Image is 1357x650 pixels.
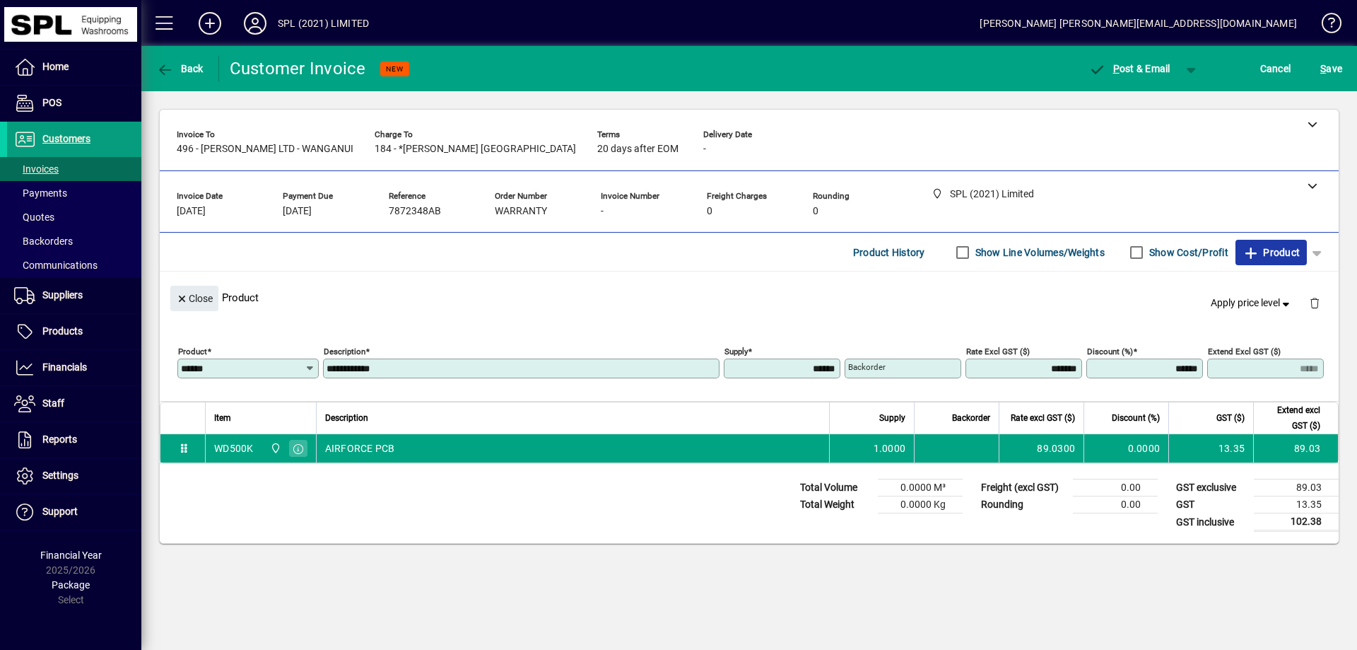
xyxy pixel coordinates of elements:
[42,361,87,373] span: Financials
[952,410,990,426] span: Backorder
[597,144,678,155] span: 20 days after EOM
[7,494,141,530] a: Support
[980,12,1297,35] div: [PERSON_NAME] [PERSON_NAME][EMAIL_ADDRESS][DOMAIN_NAME]
[1298,286,1332,320] button: Delete
[325,441,395,455] span: AIRFORCE PCB
[1254,497,1339,513] td: 13.35
[214,441,254,455] div: WD500K
[141,56,219,81] app-page-header-button: Back
[7,229,141,253] a: Backorders
[42,289,83,301] span: Suppliers
[1243,241,1300,264] span: Product
[42,97,61,108] span: POS
[793,480,878,497] td: Total Volume
[1083,434,1168,463] td: 0.0000
[874,441,906,455] span: 1.0000
[1169,480,1254,497] td: GST exclusive
[389,206,441,217] span: 7872348AB
[1262,402,1320,434] span: Extend excl GST ($)
[1260,57,1291,80] span: Cancel
[813,206,818,217] span: 0
[7,205,141,229] a: Quotes
[170,286,218,311] button: Close
[601,206,604,217] span: -
[7,278,141,313] a: Suppliers
[386,64,404,74] span: NEW
[495,206,547,217] span: WARRANTY
[703,144,706,155] span: -
[14,187,67,199] span: Payments
[187,11,233,36] button: Add
[266,441,283,456] span: SPL (2021) Limited
[1235,240,1307,265] button: Product
[233,11,278,36] button: Profile
[177,206,206,217] span: [DATE]
[847,240,931,265] button: Product History
[176,287,213,311] span: Close
[42,397,64,409] span: Staff
[707,206,712,217] span: 0
[1008,441,1075,455] div: 89.0300
[42,61,69,72] span: Home
[7,181,141,205] a: Payments
[214,410,231,426] span: Item
[160,272,1339,323] div: Product
[177,144,353,155] span: 496 - [PERSON_NAME] LTD - WANGANUI
[1011,410,1075,426] span: Rate excl GST ($)
[1169,513,1254,531] td: GST inclusive
[1216,410,1245,426] span: GST ($)
[14,211,54,223] span: Quotes
[7,253,141,277] a: Communications
[1320,63,1326,74] span: S
[1073,480,1158,497] td: 0.00
[7,157,141,181] a: Invoices
[7,386,141,422] a: Staff
[974,497,1073,513] td: Rounding
[878,480,963,497] td: 0.0000 M³
[1211,296,1293,311] span: Apply price level
[1254,513,1339,531] td: 102.38
[1208,347,1281,356] mat-label: Extend excl GST ($)
[52,579,90,591] span: Package
[1254,480,1339,497] td: 89.03
[973,245,1105,260] label: Show Line Volumes/Weights
[1073,497,1158,513] td: 0.00
[1169,497,1254,513] td: GST
[966,347,1030,356] mat-label: Rate excl GST ($)
[7,314,141,349] a: Products
[1253,434,1338,463] td: 89.03
[878,497,963,513] td: 0.0000 Kg
[1205,291,1298,316] button: Apply price level
[7,422,141,458] a: Reports
[375,144,576,155] span: 184 - *[PERSON_NAME] [GEOGRAPHIC_DATA]
[42,434,77,445] span: Reports
[1081,56,1177,81] button: Post & Email
[1087,347,1133,356] mat-label: Discount (%)
[1088,63,1170,74] span: ost & Email
[42,470,78,481] span: Settings
[1168,434,1253,463] td: 13.35
[7,458,141,494] a: Settings
[1317,56,1346,81] button: Save
[42,506,78,517] span: Support
[42,325,83,337] span: Products
[156,63,204,74] span: Back
[1112,410,1160,426] span: Discount (%)
[14,163,59,175] span: Invoices
[853,241,925,264] span: Product History
[7,86,141,121] a: POS
[7,350,141,385] a: Financials
[1257,56,1295,81] button: Cancel
[1320,57,1342,80] span: ave
[879,410,905,426] span: Supply
[167,291,222,304] app-page-header-button: Close
[153,56,207,81] button: Back
[40,550,102,561] span: Financial Year
[1298,296,1332,309] app-page-header-button: Delete
[1113,63,1120,74] span: P
[230,57,366,80] div: Customer Invoice
[325,410,368,426] span: Description
[1311,3,1339,49] a: Knowledge Base
[283,206,312,217] span: [DATE]
[7,50,141,85] a: Home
